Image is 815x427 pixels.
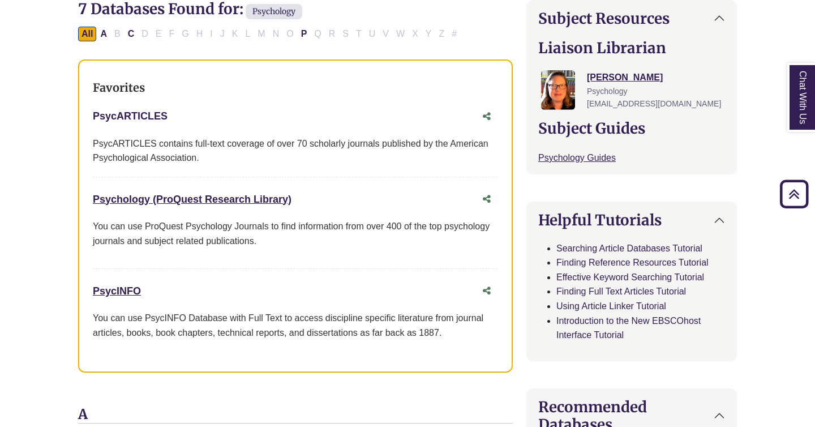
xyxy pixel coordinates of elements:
[78,27,96,41] button: All
[556,272,704,282] a: Effective Keyword Searching Tutorial
[538,39,725,57] h2: Liaison Librarian
[556,244,702,253] a: Searching Article Databases Tutorial
[541,70,575,110] img: Jessica Moore
[93,285,141,297] a: PsycINFO
[556,287,686,296] a: Finding Full Text Articles Tutorial
[587,87,628,96] span: Psychology
[475,189,498,210] button: Share this database
[125,27,138,41] button: Filter Results C
[538,119,725,137] h2: Subject Guides
[93,194,291,205] a: Psychology (ProQuest Research Library)
[78,28,461,38] div: Alpha-list to filter by first letter of database name
[246,4,302,19] span: Psychology
[475,106,498,127] button: Share this database
[298,27,311,41] button: Filter Results P
[93,136,498,165] div: PsycARTICLES contains full-text coverage of over 70 scholarly journals published by the American ...
[93,219,498,248] p: You can use ProQuest Psychology Journals to find information from over 400 of the top psychology ...
[587,72,663,82] a: [PERSON_NAME]
[587,99,721,108] span: [EMAIL_ADDRESS][DOMAIN_NAME]
[93,81,498,95] h3: Favorites
[78,407,513,424] h3: A
[475,280,498,302] button: Share this database
[556,258,709,267] a: Finding Reference Resources Tutorial
[776,186,812,202] a: Back to Top
[93,110,168,122] a: PsycARTICLES
[527,202,736,238] button: Helpful Tutorials
[538,153,616,163] a: Psychology Guides
[556,316,701,340] a: Introduction to the New EBSCOhost Interface Tutorial
[556,301,666,311] a: Using Article Linker Tutorial
[527,1,736,36] button: Subject Resources
[93,311,498,340] div: You can use PsycINFO Database with Full Text to access discipline specific literature from journa...
[97,27,110,41] button: Filter Results A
